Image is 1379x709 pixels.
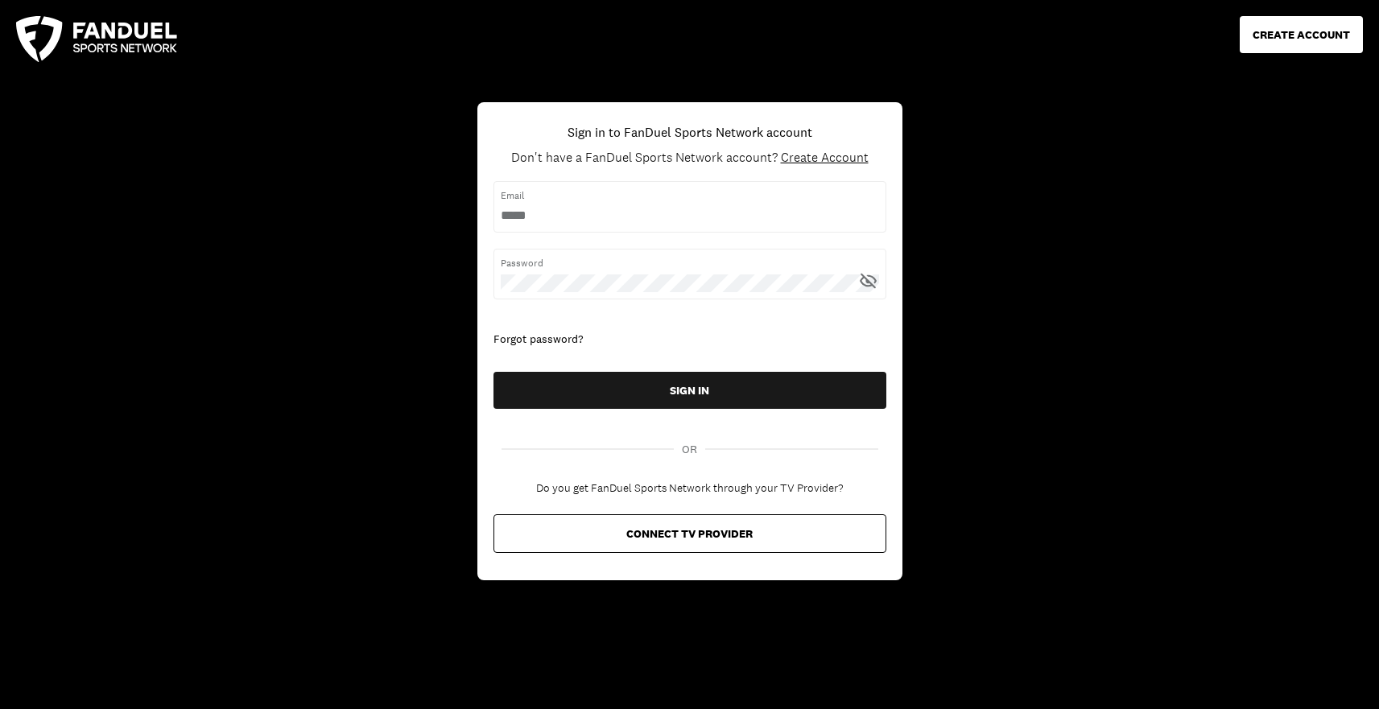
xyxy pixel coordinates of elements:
span: OR [682,441,697,458]
button: CREATE ACCOUNT [1240,16,1363,53]
span: Password [501,256,879,270]
div: Don't have a FanDuel Sports Network account? [511,150,869,165]
button: CONNECT TV PROVIDER [493,514,886,553]
h1: Sign in to FanDuel Sports Network account [568,122,812,142]
div: Do you get FanDuel Sports Network through your TV Provider? [536,482,843,496]
span: Create Account [781,149,869,166]
span: Email [501,188,879,203]
button: SIGN IN [493,372,886,409]
div: Forgot password? [493,332,886,348]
